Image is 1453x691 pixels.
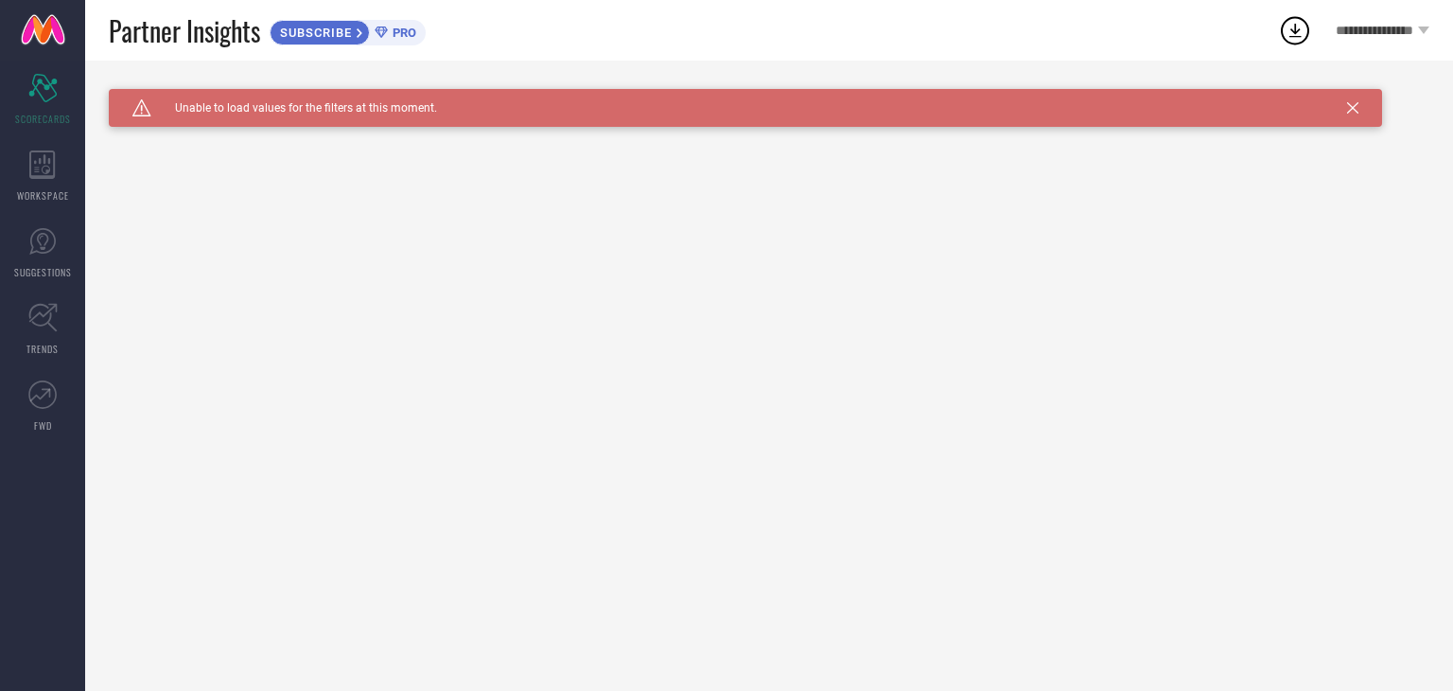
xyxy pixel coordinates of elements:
div: Unable to load filters at this moment. Please try later. [109,89,1429,104]
span: WORKSPACE [17,188,69,203]
div: Open download list [1278,13,1312,47]
span: TRENDS [26,342,59,356]
span: PRO [388,26,416,40]
span: SCORECARDS [15,112,71,126]
span: Unable to load values for the filters at this moment. [151,101,437,115]
span: Partner Insights [109,11,260,50]
span: SUGGESTIONS [14,265,72,279]
a: SUBSCRIBEPRO [270,15,426,45]
span: SUBSCRIBE [271,26,357,40]
span: FWD [34,418,52,433]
